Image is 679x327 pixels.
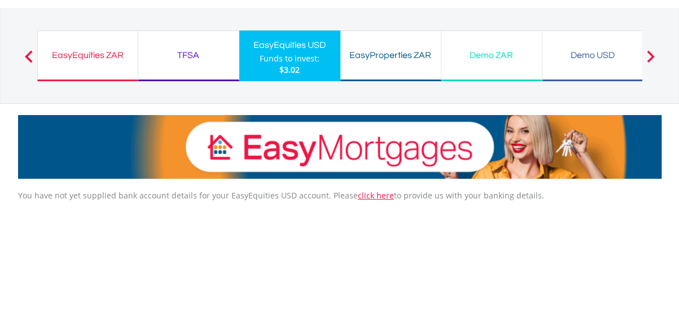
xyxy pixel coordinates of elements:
[18,190,662,201] p: You have not yet supplied bank account details for your EasyEquities USD account. Please to provi...
[18,115,662,179] img: EasyMortage Promotion Banner
[145,47,232,63] div: TFSA
[17,56,40,67] button: Previous
[246,37,334,53] div: EasyEquities USD
[639,56,662,67] button: Next
[260,53,319,64] div: Funds to invest:
[358,190,394,201] a: click here
[549,47,636,63] div: Demo USD
[347,47,434,63] div: EasyProperties ZAR
[448,47,535,63] div: Demo ZAR
[279,64,300,75] span: $3.02
[45,47,131,63] div: EasyEquities ZAR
